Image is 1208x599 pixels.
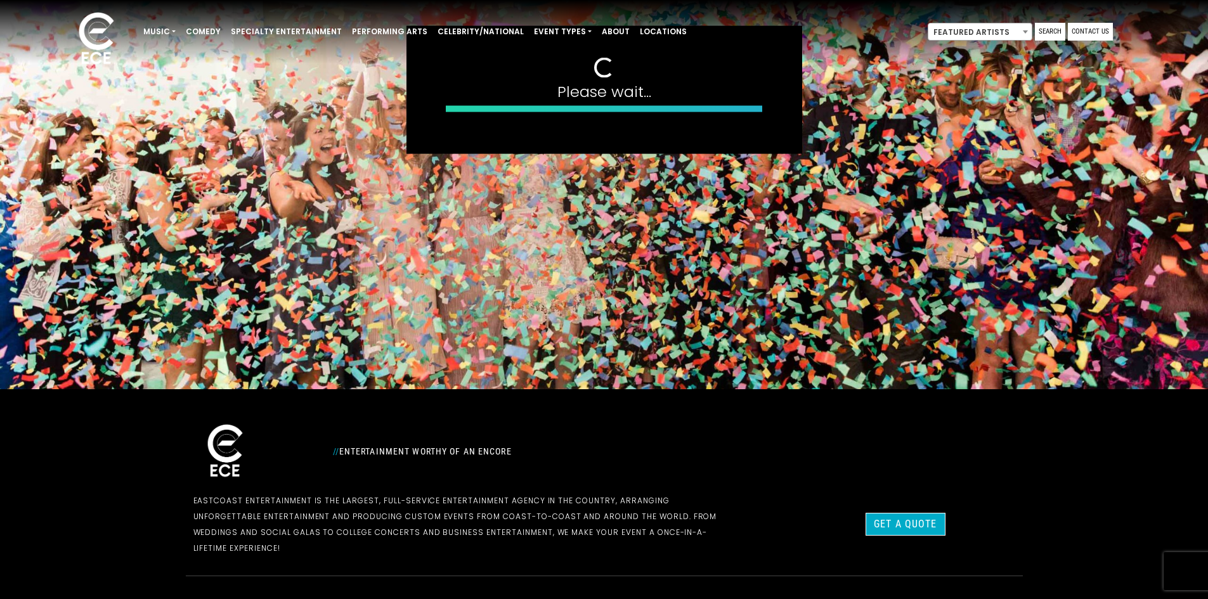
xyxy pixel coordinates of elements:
span: Featured Artists [928,23,1032,41]
a: Contact Us [1068,23,1113,41]
h4: Please wait... [446,82,763,101]
a: Specialty Entertainment [226,21,347,42]
a: Celebrity/National [432,21,529,42]
a: Get a Quote [866,513,945,536]
a: Music [138,21,181,42]
img: ece_new_logo_whitev2-1.png [65,9,128,70]
a: Event Types [529,21,597,42]
a: Locations [635,21,692,42]
div: Entertainment Worthy of an Encore [325,441,744,461]
a: Performing Arts [347,21,432,42]
a: Search [1035,23,1065,41]
span: // [333,446,339,456]
a: Comedy [181,21,226,42]
p: EastCoast Entertainment is the largest, full-service entertainment agency in the country, arrangi... [193,493,736,556]
a: About [597,21,635,42]
img: ece_new_logo_whitev2-1.png [193,421,257,482]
